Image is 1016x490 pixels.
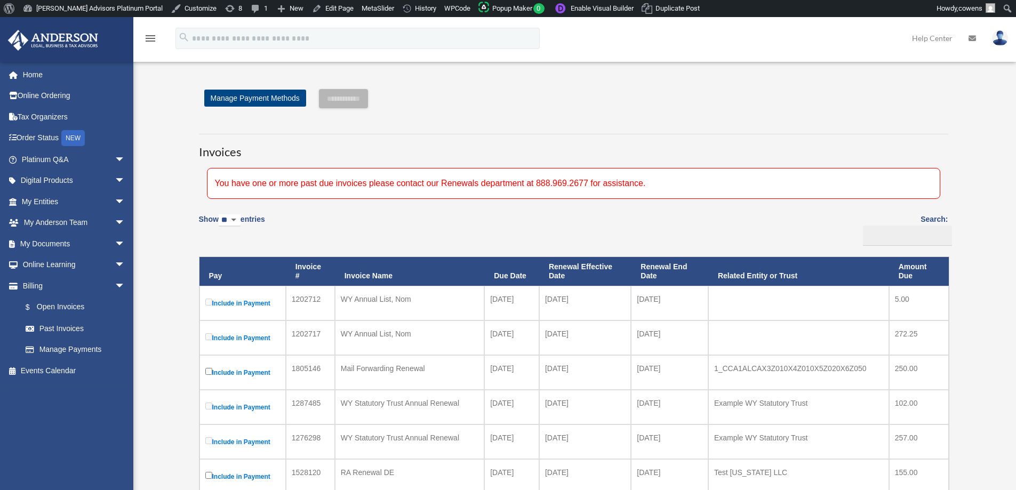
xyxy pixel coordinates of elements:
td: 102.00 [889,390,949,424]
td: [DATE] [484,424,539,459]
td: [DATE] [539,390,631,424]
td: [DATE] [631,355,708,390]
td: [DATE] [631,424,708,459]
label: Show entries [199,213,265,237]
td: 1_CCA1ALCAX3Z010X4Z010X5Z020X6Z050 [708,355,889,390]
span: arrow_drop_down [115,191,136,213]
a: $Open Invoices [15,296,131,318]
td: [DATE] [631,390,708,424]
td: 1276298 [286,424,335,459]
td: [DATE] [539,424,631,459]
td: 1287485 [286,390,335,424]
a: Manage Payment Methods [204,90,306,107]
img: User Pic [992,30,1008,46]
div: WY Annual List, Nom [341,292,479,307]
span: arrow_drop_down [115,170,136,192]
input: Include in Payment [205,368,212,375]
td: 1202717 [286,320,335,355]
span: $ [31,301,37,314]
h3: Invoices [199,134,948,160]
label: Include in Payment [205,435,280,448]
td: Example WY Statutory Trust [708,390,889,424]
th: Due Date: activate to sort column ascending [484,257,539,286]
input: Search: [863,226,952,246]
span: arrow_drop_down [115,149,136,171]
a: Platinum Q&Aarrow_drop_down [7,149,141,170]
a: Home [7,64,141,85]
span: arrow_drop_down [115,275,136,297]
td: [DATE] [631,286,708,320]
a: My Entitiesarrow_drop_down [7,191,141,212]
td: [DATE] [539,355,631,390]
th: Renewal Effective Date: activate to sort column ascending [539,257,631,286]
label: Include in Payment [205,366,280,379]
a: Help Center [904,17,961,59]
td: [DATE] [539,286,631,320]
span: cowens [958,4,982,12]
th: Invoice #: activate to sort column ascending [286,257,335,286]
td: [DATE] [484,286,539,320]
th: Invoice Name: activate to sort column ascending [335,257,485,286]
input: Include in Payment [205,299,212,306]
td: [DATE] [631,320,708,355]
a: Order StatusNEW [7,127,141,149]
th: Pay: activate to sort column descending [199,257,286,286]
td: 5.00 [889,286,949,320]
a: Past Invoices [15,318,136,339]
i: search [178,31,190,43]
a: menu [144,36,157,45]
a: Events Calendar [7,360,141,381]
div: WY Statutory Trust Annual Renewal [341,396,479,411]
label: Search: [859,213,948,246]
div: WY Statutory Trust Annual Renewal [341,430,479,445]
td: [DATE] [484,320,539,355]
span: arrow_drop_down [115,212,136,234]
label: Include in Payment [205,470,280,483]
a: My Anderson Teamarrow_drop_down [7,212,141,234]
a: Tax Organizers [7,106,141,127]
select: Showentries [219,214,241,227]
td: [DATE] [484,355,539,390]
th: Related Entity or Trust: activate to sort column ascending [708,257,889,286]
div: RA Renewal DE [341,465,479,480]
td: [DATE] [484,390,539,424]
input: Include in Payment [205,333,212,340]
label: Include in Payment [205,331,280,344]
div: NEW [61,130,85,146]
div: Mail Forwarding Renewal [341,361,479,376]
input: Include in Payment [205,403,212,409]
td: 1805146 [286,355,335,390]
a: My Documentsarrow_drop_down [7,233,141,254]
div: You have one or more past due invoices please contact our Renewals department at 888.969.2677 for... [207,168,940,199]
div: WY Annual List, Nom [341,326,479,341]
span: arrow_drop_down [115,233,136,255]
td: 250.00 [889,355,949,390]
a: Online Learningarrow_drop_down [7,254,141,276]
label: Include in Payment [205,400,280,414]
th: Renewal End Date: activate to sort column ascending [631,257,708,286]
label: Include in Payment [205,296,280,310]
a: Billingarrow_drop_down [7,275,136,296]
i: menu [144,32,157,45]
input: Include in Payment [205,472,212,479]
img: Anderson Advisors Platinum Portal [5,30,101,51]
input: Include in Payment [205,437,212,444]
td: [DATE] [539,320,631,355]
span: 0 [533,3,545,14]
td: 1202712 [286,286,335,320]
a: Digital Productsarrow_drop_down [7,170,141,191]
span: arrow_drop_down [115,254,136,276]
a: Online Ordering [7,85,141,107]
td: 257.00 [889,424,949,459]
td: Example WY Statutory Trust [708,424,889,459]
a: Manage Payments [15,339,136,360]
th: Amount Due: activate to sort column ascending [889,257,949,286]
td: 272.25 [889,320,949,355]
